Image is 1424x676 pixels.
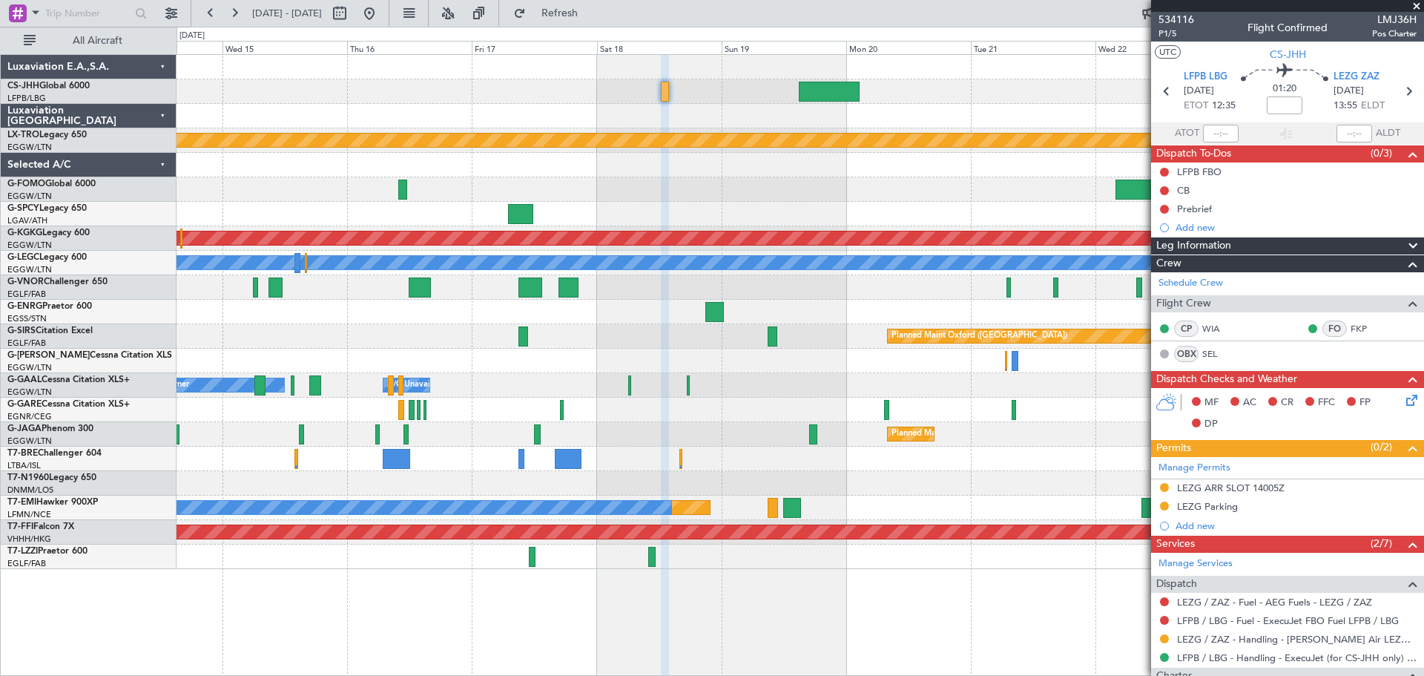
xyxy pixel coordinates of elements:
[7,424,93,433] a: G-JAGAPhenom 300
[7,498,36,507] span: T7-EMI
[1184,70,1227,85] span: LFPB LBG
[1184,84,1214,99] span: [DATE]
[7,142,52,153] a: EGGW/LTN
[1247,20,1328,36] div: Flight Confirmed
[1174,346,1199,362] div: OBX
[7,278,44,286] span: G-VNOR
[1174,321,1199,337] div: CP
[1156,255,1181,272] span: Crew
[1371,536,1392,551] span: (2/7)
[1156,295,1211,312] span: Flight Crew
[1177,596,1372,608] a: LEZG / ZAZ - Fuel - AEG Fuels - LEZG / ZAZ
[971,41,1095,54] div: Tue 21
[7,326,93,335] a: G-SIRSCitation Excel
[1156,440,1191,457] span: Permits
[7,460,41,471] a: LTBA/ISL
[1334,70,1379,85] span: LEZG ZAZ
[1359,396,1371,410] span: FP
[7,375,42,384] span: G-GAAL
[891,325,1067,347] div: Planned Maint Oxford ([GEOGRAPHIC_DATA])
[1156,371,1297,388] span: Dispatch Checks and Weather
[7,558,46,569] a: EGLF/FAB
[597,41,722,54] div: Sat 18
[1158,461,1230,476] a: Manage Permits
[7,289,46,300] a: EGLF/FAB
[16,29,161,53] button: All Aircraft
[1177,165,1222,178] div: LFPB FBO
[1158,276,1223,291] a: Schedule Crew
[7,229,42,237] span: G-KGKG
[387,374,449,396] div: A/C Unavailable
[1371,439,1392,455] span: (0/2)
[507,1,596,25] button: Refresh
[1156,576,1197,593] span: Dispatch
[1184,99,1208,114] span: ETOT
[1273,82,1296,96] span: 01:20
[7,215,47,226] a: LGAV/ATH
[891,423,1125,445] div: Planned Maint [GEOGRAPHIC_DATA] ([GEOGRAPHIC_DATA])
[1372,12,1417,27] span: LMJ36H
[7,351,172,360] a: G-[PERSON_NAME]Cessna Citation XLS
[7,191,52,202] a: EGGW/LTN
[45,2,131,24] input: Trip Number
[1158,27,1194,40] span: P1/5
[7,180,96,188] a: G-FOMOGlobal 6000
[7,229,90,237] a: G-KGKGLegacy 600
[7,93,46,104] a: LFPB/LBG
[1243,396,1256,410] span: AC
[222,41,347,54] div: Wed 15
[7,240,52,251] a: EGGW/LTN
[7,375,130,384] a: G-GAALCessna Citation XLS+
[252,7,322,20] span: [DATE] - [DATE]
[1372,27,1417,40] span: Pos Charter
[1177,652,1417,664] a: LFPB / LBG - Handling - ExecuJet (for CS-JHH only) LFPB / LBG
[7,473,49,482] span: T7-N1960
[347,41,472,54] div: Thu 16
[7,400,130,409] a: G-GARECessna Citation XLS+
[7,204,87,213] a: G-SPCYLegacy 650
[7,82,90,91] a: CS-JHHGlobal 6000
[7,498,98,507] a: T7-EMIHawker 900XP
[7,313,47,324] a: EGSS/STN
[7,400,42,409] span: G-GARE
[472,41,596,54] div: Fri 17
[1158,12,1194,27] span: 534116
[7,424,42,433] span: G-JAGA
[1361,99,1385,114] span: ELDT
[1177,482,1285,494] div: LEZG ARR SLOT 14005Z
[1203,125,1239,142] input: --:--
[1095,41,1220,54] div: Wed 22
[7,485,53,496] a: DNMM/LOS
[7,264,52,275] a: EGGW/LTN
[1202,347,1236,361] a: SEL
[7,253,87,262] a: G-LEGCLegacy 600
[7,509,51,520] a: LFMN/NCE
[7,547,38,556] span: T7-LZZI
[7,449,38,458] span: T7-BRE
[7,522,74,531] a: T7-FFIFalcon 7X
[1270,47,1306,62] span: CS-JHH
[1156,536,1195,553] span: Services
[7,362,52,373] a: EGGW/LTN
[7,131,87,140] a: LX-TROLegacy 650
[7,82,39,91] span: CS-JHH
[7,302,92,311] a: G-ENRGPraetor 600
[1176,221,1417,234] div: Add new
[7,338,46,349] a: EGLF/FAB
[1158,557,1233,571] a: Manage Services
[1156,145,1231,163] span: Dispatch To-Dos
[7,547,88,556] a: T7-LZZIPraetor 600
[7,449,102,458] a: T7-BREChallenger 604
[529,8,591,19] span: Refresh
[1177,500,1238,513] div: LEZG Parking
[1281,396,1293,410] span: CR
[1334,99,1357,114] span: 13:55
[1334,84,1364,99] span: [DATE]
[1212,99,1236,114] span: 12:35
[1351,322,1384,335] a: FKP
[1156,237,1231,255] span: Leg Information
[1177,184,1190,197] div: CB
[1175,126,1199,141] span: ATOT
[846,41,971,54] div: Mon 20
[1176,519,1417,532] div: Add new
